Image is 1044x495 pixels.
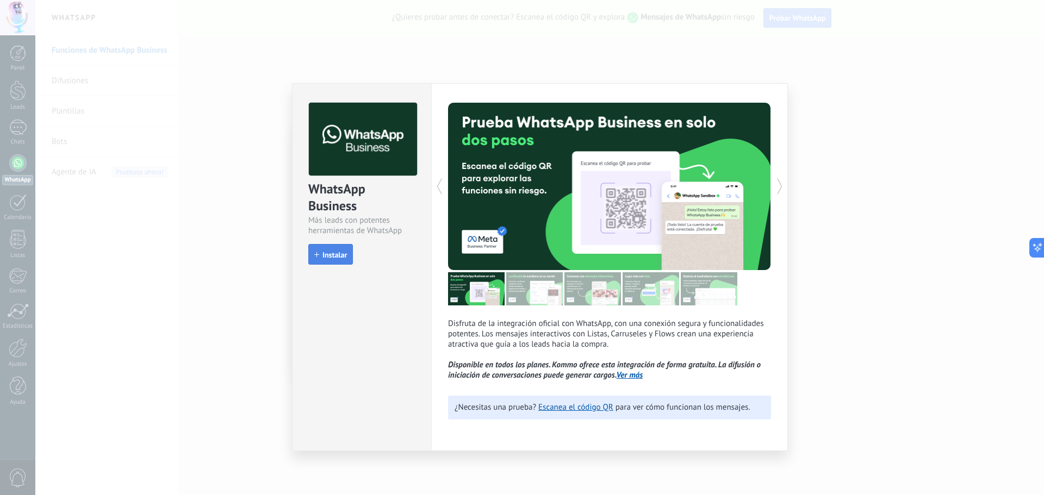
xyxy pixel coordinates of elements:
[455,402,536,412] span: ¿Necesitas una prueba?
[308,244,353,265] button: Instalar
[681,272,737,305] img: tour_image_cc377002d0016b7ebaeb4dbe65cb2175.png
[448,318,771,380] p: Disfruta de la integración oficial con WhatsApp, con una conexión segura y funcionalidades potent...
[623,272,679,305] img: tour_image_62c9952fc9cf984da8d1d2aa2c453724.png
[617,370,643,380] a: Ver más
[448,272,505,305] img: tour_image_7a4924cebc22ed9e3259523e50fe4fd6.png
[309,103,417,176] img: logo_main.png
[616,402,750,412] span: para ver cómo funcionan los mensajes.
[538,402,613,412] a: Escanea el código QR
[308,180,415,215] div: WhatsApp Business
[564,272,621,305] img: tour_image_1009fe39f4f058b759f0df5a2b7f6f06.png
[506,272,563,305] img: tour_image_cc27419dad425b0ae96c2716632553fa.png
[448,360,761,380] i: Disponible en todos los planes. Kommo ofrece esta integración de forma gratuita. La difusión o in...
[308,215,415,236] div: Más leads con potentes herramientas de WhatsApp
[322,251,347,259] span: Instalar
